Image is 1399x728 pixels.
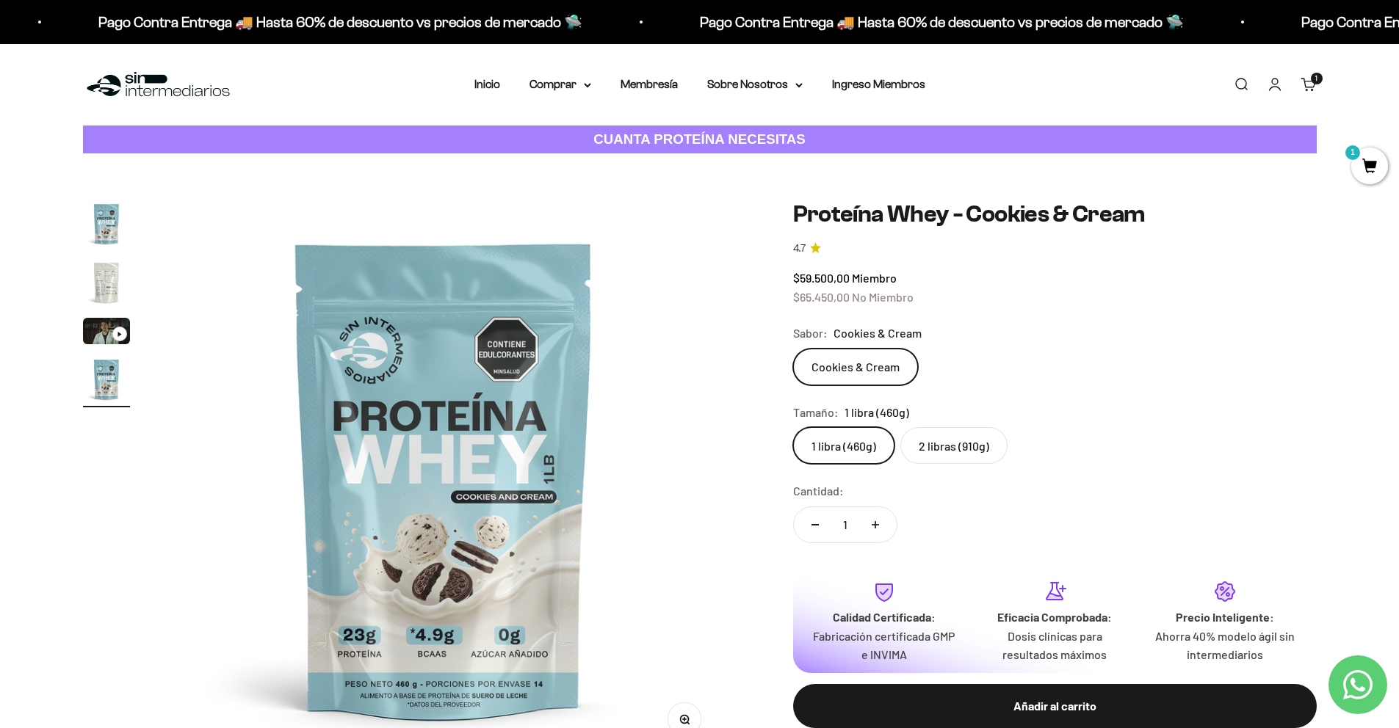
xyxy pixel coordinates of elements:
[823,696,1287,716] div: Añadir al carrito
[18,113,304,139] div: Más detalles sobre la fecha exacta de entrega.
[793,324,828,343] legend: Sabor:
[83,356,130,403] img: Proteína Whey - Cookies & Cream
[811,627,958,664] p: Fabricación certificada GMP e INVIMA
[793,241,1317,257] a: 4.74.7 de 5.0 estrellas
[83,356,130,407] button: Ir al artículo 4
[474,78,500,90] a: Inicio
[793,290,850,304] span: $65.450,00
[18,70,304,109] div: Un aval de expertos o estudios clínicos en la página.
[852,290,914,304] span: No Miembro
[83,200,130,252] button: Ir al artículo 1
[18,142,304,168] div: Un mensaje de garantía de satisfacción visible.
[18,23,304,57] p: ¿Qué te daría la seguridad final para añadir este producto a tu carrito?
[793,403,839,422] legend: Tamaño:
[529,75,591,94] summary: Comprar
[832,78,925,90] a: Ingreso Miembros
[1344,144,1362,161] mark: 1
[621,78,678,90] a: Membresía
[833,610,936,624] strong: Calidad Certificada:
[793,200,1317,228] h1: Proteína Whey - Cookies & Cream
[852,271,897,285] span: Miembro
[83,200,130,247] img: Proteína Whey - Cookies & Cream
[707,75,803,94] summary: Sobre Nosotros
[83,259,130,310] button: Ir al artículo 2
[83,125,1317,154] a: CUANTA PROTEÍNA NECESITAS
[240,219,303,244] span: Enviar
[793,271,850,285] span: $59.500,00
[793,481,844,500] label: Cantidad:
[997,610,1112,624] strong: Eficacia Comprobada:
[1315,75,1317,82] span: 1
[854,507,897,542] button: Aumentar cantidad
[834,324,922,343] span: Cookies & Cream
[239,219,304,244] button: Enviar
[794,507,836,542] button: Reducir cantidad
[593,131,806,147] strong: CUANTA PROTEÍNA NECESITAS
[845,403,909,422] span: 1 libra (460g)
[793,684,1317,728] button: Añadir al carrito
[1152,627,1298,664] p: Ahorra 40% modelo ágil sin intermediarios
[693,10,1176,34] p: Pago Contra Entrega 🚚 Hasta 60% de descuento vs precios de mercado 🛸
[981,627,1128,664] p: Dosis clínicas para resultados máximos
[83,259,130,306] img: Proteína Whey - Cookies & Cream
[91,10,575,34] p: Pago Contra Entrega 🚚 Hasta 60% de descuento vs precios de mercado 🛸
[83,318,130,349] button: Ir al artículo 3
[793,241,806,257] span: 4.7
[1176,610,1274,624] strong: Precio Inteligente:
[1351,159,1388,175] a: 1
[18,172,304,211] div: La confirmación de la pureza de los ingredientes.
